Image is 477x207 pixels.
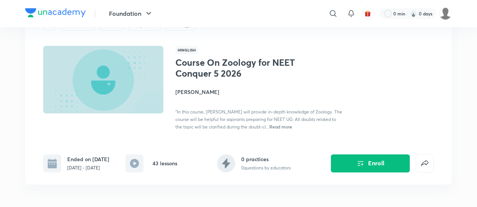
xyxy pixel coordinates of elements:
[175,109,342,130] span: "In this course, [PERSON_NAME] will provide in-depth knowledge of Zoology. The course will be hel...
[25,8,86,17] img: Company Logo
[25,8,86,19] a: Company Logo
[364,10,371,17] img: avatar
[67,165,109,171] p: [DATE] - [DATE]
[241,165,291,171] p: 0 questions by educators
[175,46,198,54] span: Hinglish
[67,155,109,163] h6: Ended on [DATE]
[416,154,434,172] button: false
[362,8,374,20] button: avatar
[152,159,177,167] h6: 43 lessons
[439,7,452,20] img: Rounak Sharma
[269,124,292,130] span: Read more
[175,57,298,79] h1: Course On Zoology for NEET Conquer 5 2026
[331,154,410,172] button: Enroll
[175,88,344,96] h4: [PERSON_NAME]
[241,155,291,163] h6: 0 practices
[42,45,165,114] img: Thumbnail
[104,6,158,21] button: Foundation
[410,10,417,17] img: streak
